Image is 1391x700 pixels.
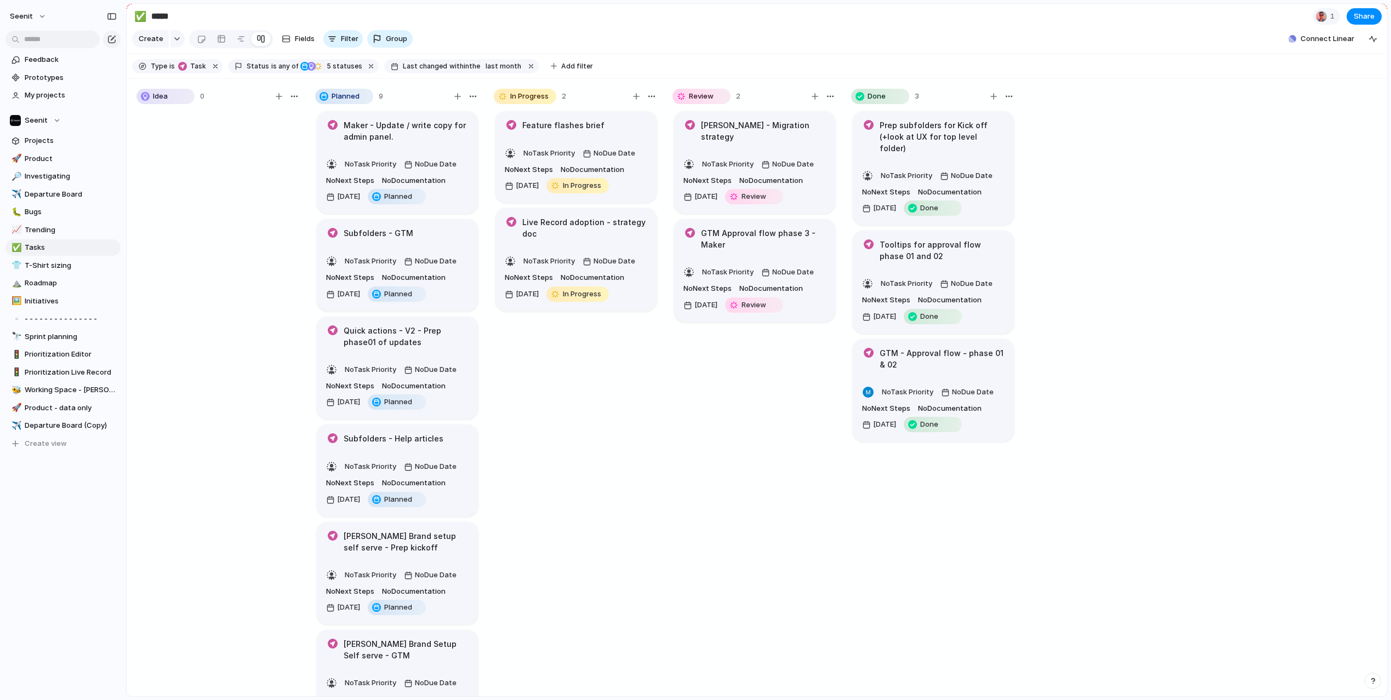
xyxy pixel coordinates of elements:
[384,602,412,613] span: Planned
[25,296,117,307] span: Initiatives
[401,156,459,173] button: NoDue Date
[326,381,374,392] span: No Next Steps
[10,278,21,289] button: ⛰️
[5,364,121,381] div: 🚦Prioritization Live Record
[952,387,994,398] span: No Due Date
[853,111,1014,226] div: Prep subfolders for Kick off (+look at UX for top level folder)NoTask PriorityNoDue DateNoNext St...
[561,272,624,283] span: No Documentation
[918,187,982,198] span: No Documentation
[5,133,121,149] a: Projects
[880,119,1005,154] h1: Prep subfolders for Kick off (+look at UX for top level folder)
[5,275,121,291] div: ⛰️Roadmap
[12,348,19,361] div: 🚦
[132,30,169,48] button: Create
[25,90,117,101] span: My projects
[10,225,21,236] button: 📈
[920,419,938,430] span: Done
[25,189,117,200] span: Departure Board
[701,119,826,142] h1: [PERSON_NAME] - Migration strategy
[772,159,814,170] span: No Due Date
[12,295,19,307] div: 🖼️
[1301,33,1354,44] span: Connect Linear
[10,367,21,378] button: 🚦
[415,159,457,170] span: No Due Date
[323,599,363,616] button: [DATE]
[299,60,364,72] button: 5 statuses
[317,424,478,517] div: Subfolders - Help articlesNoTask PriorityNoDue DateNoNext StepsNoDocumentation[DATE]Planned
[384,397,412,408] span: Planned
[772,267,814,278] span: No Due Date
[5,382,121,398] div: 🐝Working Space - [PERSON_NAME]
[681,188,720,205] button: [DATE]
[920,203,938,214] span: Done
[271,61,277,71] span: is
[12,313,19,325] div: ▫️
[25,171,117,182] span: Investigating
[326,478,374,489] span: No Next Steps
[853,231,1014,334] div: Tooltips for approval flow phase 01 and 02NoTask PriorityNoDue DateNoNext StepsNoDocumentation[DA...
[901,308,965,325] button: Done
[337,191,360,202] span: [DATE]
[699,263,756,281] button: NoTask Priority
[5,400,121,416] div: 🚀Product - data only
[332,91,360,102] span: Planned
[337,289,360,300] span: [DATE]
[1354,11,1375,22] span: Share
[25,367,117,378] span: Prioritization Live Record
[12,188,19,200] div: ✈️
[10,331,21,342] button: 🔭
[561,164,624,175] span: No Documentation
[12,420,19,432] div: ✈️
[447,60,482,72] button: withinthe
[859,199,899,217] button: [DATE]
[561,61,593,71] span: Add filter
[1330,11,1338,22] span: 1
[401,566,459,584] button: NoDue Date
[5,186,121,203] a: ✈️Departure Board
[415,678,457,688] span: No Due Date
[10,171,21,182] button: 🔎
[382,175,446,186] span: No Documentation
[344,325,469,348] h1: Quick actions - V2 - Prep phase01 of updates
[918,295,982,306] span: No Documentation
[523,256,575,265] span: No Task Priority
[873,419,896,430] span: [DATE]
[25,331,117,342] span: Sprint planning
[694,300,717,311] span: [DATE]
[739,175,803,186] span: No Documentation
[415,364,457,375] span: No Due Date
[25,313,117,324] span: - - - - - - - - - - - - - - -
[759,263,817,281] button: NoDue Date
[382,586,446,597] span: No Documentation
[382,381,446,392] span: No Documentation
[25,260,117,271] span: T-Shirt sizing
[326,175,374,186] span: No Next Steps
[859,416,899,433] button: [DATE]
[5,417,121,434] div: ✈️Departure Board (Copy)
[522,216,647,239] h1: Live Record adoption - strategy doc
[449,61,480,71] span: within the
[516,289,539,300] span: [DATE]
[901,416,965,433] button: Done
[269,60,300,72] button: isany of
[5,204,121,220] a: 🐛Bugs
[951,278,993,289] span: No Due Date
[401,458,459,475] button: NoDue Date
[937,275,995,292] button: NoDue Date
[323,62,333,70] span: 5
[938,383,996,401] button: NoDue Date
[544,177,612,194] button: In Progress
[25,115,48,126] span: Seenit
[337,494,360,505] span: [DATE]
[365,599,429,616] button: Planned
[139,33,163,44] span: Create
[25,153,117,164] span: Product
[323,30,363,48] button: Filter
[25,403,117,414] span: Product - data only
[323,491,363,508] button: [DATE]
[12,259,19,272] div: 👕
[862,295,910,306] span: No Next Steps
[759,156,817,173] button: NoDue Date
